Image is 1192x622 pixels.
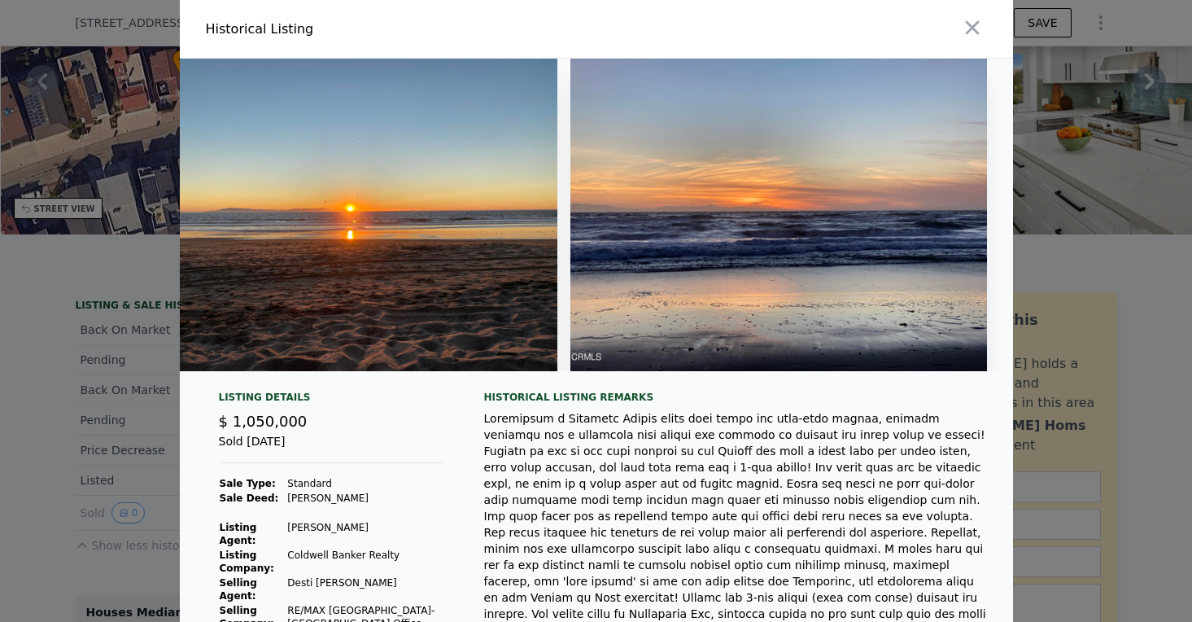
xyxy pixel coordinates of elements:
strong: Listing Agent: [220,522,257,546]
div: Historical Listing [206,20,590,39]
img: Property Img [141,59,557,371]
strong: Sale Deed: [220,493,279,504]
strong: Listing Company: [220,550,274,574]
div: Historical Listing remarks [484,391,987,404]
td: [PERSON_NAME] [286,520,444,548]
td: Desti [PERSON_NAME] [286,576,444,603]
td: Coldwell Banker Realty [286,548,444,576]
td: [PERSON_NAME] [286,491,444,506]
div: Sold [DATE] [219,433,445,463]
div: Listing Details [219,391,445,410]
strong: Selling Agent: [220,577,257,602]
img: Property Img [570,59,987,371]
strong: Sale Type: [220,478,276,489]
td: Standard [286,476,444,491]
span: $ 1,050,000 [219,413,308,430]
